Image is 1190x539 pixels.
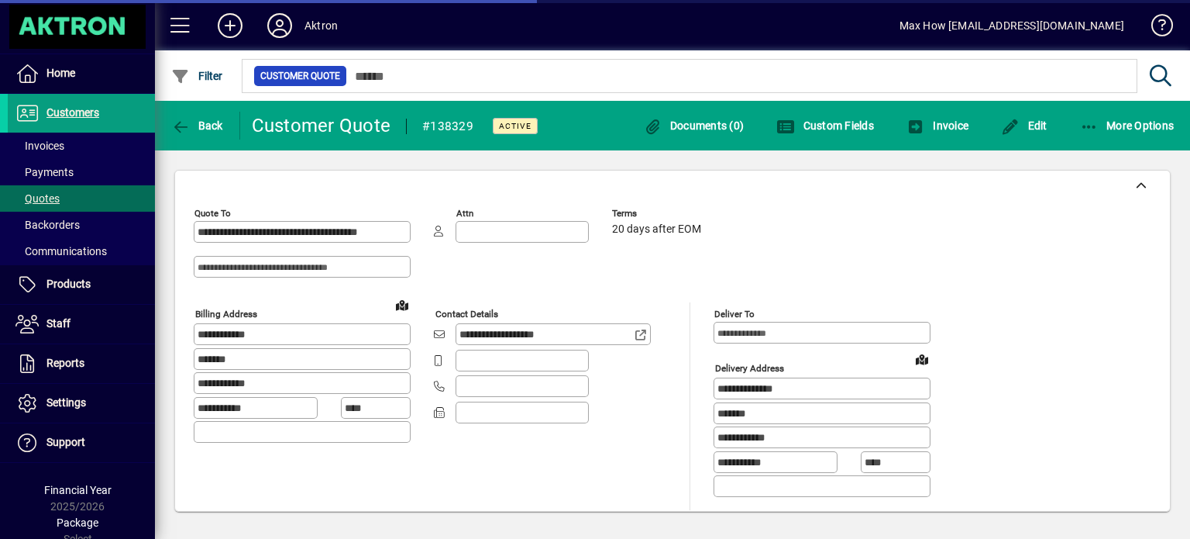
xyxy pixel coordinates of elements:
[8,159,155,185] a: Payments
[390,292,414,317] a: View on map
[499,121,531,131] span: Active
[304,13,338,38] div: Aktron
[46,67,75,79] span: Home
[899,13,1124,38] div: Max How [EMAIL_ADDRESS][DOMAIN_NAME]
[1001,119,1047,132] span: Edit
[456,208,473,219] mat-label: Attn
[15,245,107,257] span: Communications
[612,209,705,219] span: Terms
[252,113,391,138] div: Customer Quote
[8,185,155,212] a: Quotes
[15,140,64,152] span: Invoices
[612,223,701,236] span: 20 days after EOM
[714,309,755,320] mat-label: Deliver To
[1140,3,1171,54] a: Knowledge Base
[167,62,227,90] button: Filter
[776,119,874,132] span: Custom Fields
[46,396,86,409] span: Settings
[772,112,878,140] button: Custom Fields
[422,114,473,139] div: #138329
[8,265,155,304] a: Products
[167,112,227,140] button: Back
[8,344,155,383] a: Reports
[1080,119,1175,132] span: More Options
[46,106,99,119] span: Customers
[8,54,155,93] a: Home
[1076,112,1178,140] button: More Options
[906,119,968,132] span: Invoice
[255,12,304,40] button: Profile
[639,112,748,140] button: Documents (0)
[8,212,155,238] a: Backorders
[46,278,91,290] span: Products
[46,357,84,369] span: Reports
[171,119,223,132] span: Back
[8,305,155,344] a: Staff
[15,166,74,178] span: Payments
[997,112,1051,140] button: Edit
[8,423,155,462] a: Support
[46,436,85,448] span: Support
[171,70,223,82] span: Filter
[8,384,155,423] a: Settings
[643,119,744,132] span: Documents (0)
[205,12,255,40] button: Add
[44,484,112,496] span: Financial Year
[15,192,60,205] span: Quotes
[903,112,972,140] button: Invoice
[910,347,934,371] a: View on map
[194,208,231,219] mat-label: Quote To
[260,68,340,84] span: Customer Quote
[46,317,71,330] span: Staff
[155,112,240,140] app-page-header-button: Back
[15,219,80,231] span: Backorders
[57,517,98,529] span: Package
[8,238,155,264] a: Communications
[8,133,155,159] a: Invoices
